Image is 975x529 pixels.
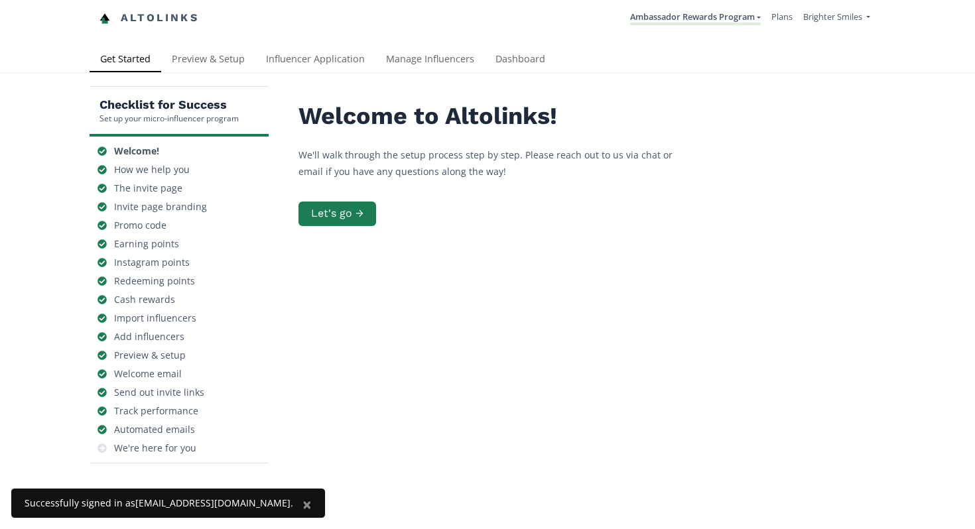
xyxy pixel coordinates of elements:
[255,47,375,74] a: Influencer Application
[803,11,862,23] span: Brighter Smiles
[114,163,190,176] div: How we help you
[298,147,696,180] p: We'll walk through the setup process step by step. Please reach out to us via chat or email if yo...
[114,349,186,362] div: Preview & setup
[161,47,255,74] a: Preview & Setup
[114,256,190,269] div: Instagram points
[771,11,793,23] a: Plans
[302,493,312,515] span: ×
[114,200,207,213] div: Invite page branding
[298,103,696,130] h2: Welcome to Altolinks!
[298,202,376,226] button: Let's go →
[114,293,175,306] div: Cash rewards
[99,113,239,124] div: Set up your micro-influencer program
[289,489,325,520] button: Close
[630,11,761,25] a: Ambassador Rewards Program
[90,47,161,74] a: Get Started
[114,145,159,158] div: Welcome!
[114,404,198,418] div: Track performance
[99,13,110,24] img: favicon-32x32.png
[114,330,184,343] div: Add influencers
[114,441,196,455] div: We're here for you
[99,7,199,29] a: Altolinks
[375,47,485,74] a: Manage Influencers
[485,47,556,74] a: Dashboard
[114,312,196,325] div: Import influencers
[114,423,195,436] div: Automated emails
[114,274,195,288] div: Redeeming points
[114,237,179,251] div: Earning points
[114,219,166,232] div: Promo code
[25,497,293,510] div: Successfully signed in as [EMAIL_ADDRESS][DOMAIN_NAME] .
[803,11,870,26] a: Brighter Smiles
[114,386,204,399] div: Send out invite links
[114,182,182,195] div: The invite page
[99,97,239,113] h5: Checklist for Success
[114,367,182,381] div: Welcome email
